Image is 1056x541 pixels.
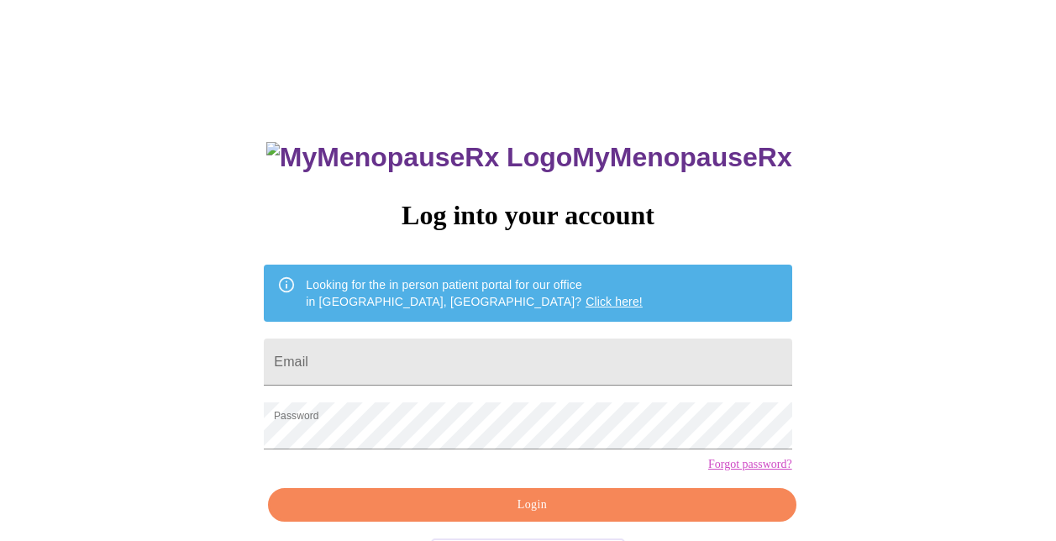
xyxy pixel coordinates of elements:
[264,200,791,231] h3: Log into your account
[268,488,796,523] button: Login
[266,142,792,173] h3: MyMenopauseRx
[708,458,792,471] a: Forgot password?
[306,270,643,317] div: Looking for the in person patient portal for our office in [GEOGRAPHIC_DATA], [GEOGRAPHIC_DATA]?
[287,495,776,516] span: Login
[586,295,643,308] a: Click here!
[266,142,572,173] img: MyMenopauseRx Logo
